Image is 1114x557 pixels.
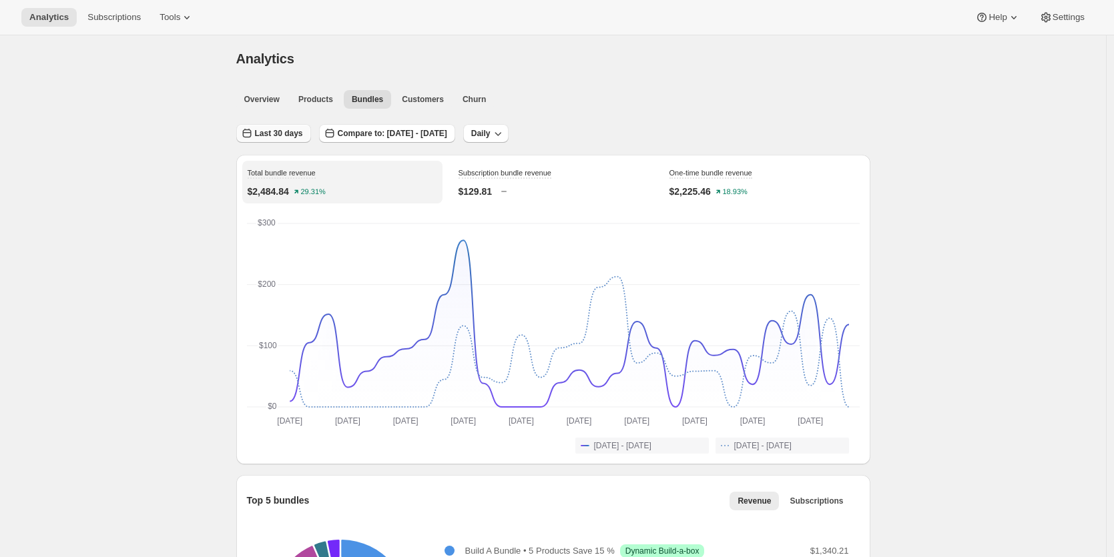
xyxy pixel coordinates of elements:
[352,94,383,105] span: Bundles
[575,438,709,454] button: [DATE] - [DATE]
[402,94,444,105] span: Customers
[669,185,711,198] p: $2,225.46
[459,169,551,177] span: Subscription bundle revenue
[463,94,486,105] span: Churn
[236,51,294,66] span: Analytics
[236,124,311,143] button: Last 30 days
[268,402,277,411] text: $0
[87,12,141,23] span: Subscriptions
[509,416,534,426] text: [DATE]
[722,188,748,196] text: 18.93%
[624,416,649,426] text: [DATE]
[594,440,651,451] span: [DATE] - [DATE]
[258,218,276,227] text: $300
[463,124,509,143] button: Daily
[738,496,771,506] span: Revenue
[1053,12,1085,23] span: Settings
[335,416,360,426] text: [DATE]
[625,546,700,556] span: Dynamic Build-a-box
[798,416,823,426] text: [DATE]
[669,169,752,177] span: One-time bundle revenue
[244,94,280,105] span: Overview
[740,416,765,426] text: [DATE]
[734,440,792,451] span: [DATE] - [DATE]
[248,185,289,198] p: $2,484.84
[716,438,849,454] button: [DATE] - [DATE]
[989,12,1007,23] span: Help
[277,416,302,426] text: [DATE]
[298,94,333,105] span: Products
[967,8,1028,27] button: Help
[152,8,202,27] button: Tools
[248,169,316,177] span: Total bundle revenue
[79,8,149,27] button: Subscriptions
[682,416,708,426] text: [DATE]
[259,341,277,350] text: $100
[319,124,455,143] button: Compare to: [DATE] - [DATE]
[790,496,843,506] span: Subscriptions
[160,12,180,23] span: Tools
[392,416,418,426] text: [DATE]
[566,416,591,426] text: [DATE]
[338,128,447,139] span: Compare to: [DATE] - [DATE]
[300,188,326,196] text: 29.31%
[459,185,493,198] p: $129.81
[247,494,310,507] p: Top 5 bundles
[471,128,491,139] span: Daily
[29,12,69,23] span: Analytics
[1031,8,1093,27] button: Settings
[258,280,276,289] text: $200
[21,8,77,27] button: Analytics
[255,128,303,139] span: Last 30 days
[451,416,476,426] text: [DATE]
